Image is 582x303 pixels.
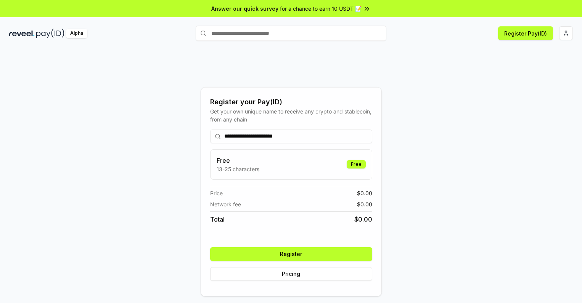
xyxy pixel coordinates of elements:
[280,5,362,13] span: for a chance to earn 10 USDT 📝
[211,5,278,13] span: Answer our quick survey
[210,247,372,261] button: Register
[210,107,372,123] div: Get your own unique name to receive any crypto and stablecoin, from any chain
[36,29,64,38] img: pay_id
[357,200,372,208] span: $ 0.00
[210,200,241,208] span: Network fee
[354,215,372,224] span: $ 0.00
[217,165,259,173] p: 13-25 characters
[217,156,259,165] h3: Free
[210,97,372,107] div: Register your Pay(ID)
[9,29,35,38] img: reveel_dark
[66,29,87,38] div: Alpha
[347,160,366,169] div: Free
[210,267,372,281] button: Pricing
[210,189,223,197] span: Price
[210,215,225,224] span: Total
[357,189,372,197] span: $ 0.00
[498,26,553,40] button: Register Pay(ID)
